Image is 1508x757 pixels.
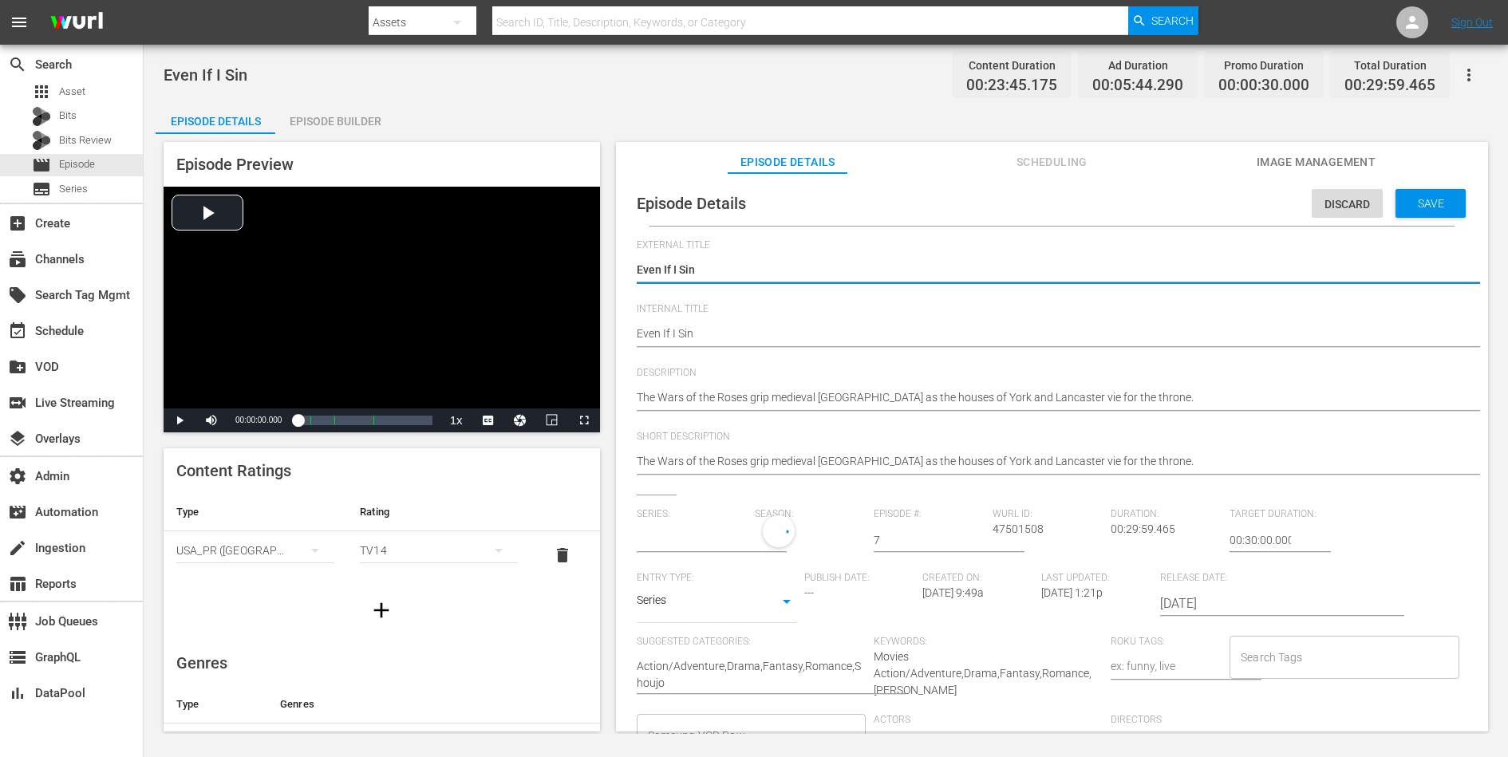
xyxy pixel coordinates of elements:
span: 00:00:00.000 [235,416,282,424]
div: TV14 [360,528,518,573]
textarea: The Wars of the Roses grip medieval [GEOGRAPHIC_DATA] as the houses of York and Lancaster vie for... [637,453,1459,472]
span: [DATE] 1:21p [1041,586,1103,599]
span: Roku Tags: [1111,636,1222,649]
span: Duration: [1111,508,1222,521]
span: Target Duration: [1230,508,1340,521]
span: Series [32,179,51,199]
div: Progress Bar [298,416,432,425]
span: Job Queues [8,612,27,631]
span: Episode [59,156,95,172]
span: 00:00:30.000 [1218,77,1309,95]
span: Schedule [8,321,27,341]
span: Save [1405,197,1457,210]
button: Episode Builder [275,102,395,134]
div: Episode Builder [275,102,395,140]
button: Episode Details [156,102,275,134]
textarea: Even If I Sin [637,325,1459,345]
button: delete [543,536,582,574]
span: Create [8,214,27,233]
div: Bits Review [32,131,51,150]
span: Short Description [637,431,1459,444]
div: Total Duration [1344,54,1435,77]
div: Series [637,591,796,615]
th: Type [164,685,267,723]
span: Search [8,55,27,74]
textarea: The Wars of the Roses grip medieval [GEOGRAPHIC_DATA] as the houses of York and Lancaster vie for... [637,389,1459,408]
span: Episode #: [874,508,985,521]
span: Discard [1312,198,1383,211]
span: GraphQL [8,648,27,667]
button: Picture-in-Picture [536,408,568,432]
span: Asset [32,82,51,101]
span: Directors [1111,714,1340,727]
span: Release Date: [1160,572,1364,585]
span: Even If I Sin [164,65,247,85]
span: Content Ratings [176,461,291,480]
span: Series [59,181,88,197]
span: Season: [755,508,866,521]
button: Search [1128,6,1198,35]
span: Publish Date: [804,572,915,585]
button: Discard [1312,189,1383,218]
span: Channels [8,250,27,269]
button: Mute [195,408,227,432]
th: Genres [267,685,551,723]
span: 00:05:44.290 [1092,77,1183,95]
span: Episode Preview [176,155,294,174]
span: Wurl ID: [993,508,1103,521]
textarea: Action/Adventure,Drama,Fantasy,Romance,Shoujo [637,658,866,692]
img: ans4CAIJ8jUAAAAAAAAAAAAAAAAAAAAAAAAgQb4GAAAAAAAAAAAAAAAAAAAAAAAAJMjXAAAAAAAAAAAAAAAAAAAAAAAAgAT5G... [38,4,115,41]
div: USA_PR ([GEOGRAPHIC_DATA]) [176,528,334,573]
button: Play [164,408,195,432]
div: Promo Duration [1218,54,1309,77]
span: Entry Type: [637,572,796,585]
button: Playback Rate [440,408,472,432]
span: [DATE] 9:49a [922,586,984,599]
span: Bits [59,108,77,124]
button: Jump To Time [504,408,536,432]
button: Save [1395,189,1466,218]
span: VOD [8,357,27,377]
div: Episode Details [156,102,275,140]
span: Bits Review [59,132,112,148]
span: Episode Details [728,152,847,172]
th: Rating [347,493,531,531]
span: Search Tag Mgmt [8,286,27,305]
span: Series: [637,508,748,521]
div: Ad Duration [1092,54,1183,77]
button: Captions [472,408,504,432]
div: Bits [32,107,51,126]
span: Scheduling [992,152,1111,172]
span: Reports [8,574,27,593]
span: Actors [874,714,1103,727]
span: 00:23:45.175 [966,77,1057,95]
span: Admin [8,467,27,486]
span: Episode Details [637,194,746,213]
span: Live Streaming [8,393,27,412]
span: 47501508 [993,522,1044,535]
span: delete [553,546,572,565]
span: menu [10,13,29,32]
span: --- [874,728,883,741]
button: Fullscreen [568,408,600,432]
span: Keywords: [874,636,1103,649]
span: Image Management [1256,152,1376,172]
span: Search [1151,6,1194,35]
span: 00:29:59.465 [1111,522,1175,535]
a: Sign Out [1451,16,1493,29]
span: Internal Title [637,303,1459,316]
table: simple table [164,493,600,581]
span: Overlays [8,429,27,448]
th: Type [164,493,347,531]
span: Episode [32,156,51,175]
span: --- [1111,728,1120,741]
span: Genres [176,653,227,672]
textarea: Even If I Sin [637,262,1459,281]
span: Suggested Categories: [637,636,866,649]
span: External Title [637,239,1459,252]
span: DataPool [8,684,27,703]
span: 00:29:59.465 [1344,77,1435,95]
div: Video Player [164,187,600,432]
span: Ingestion [8,538,27,558]
span: Description [637,367,1459,380]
